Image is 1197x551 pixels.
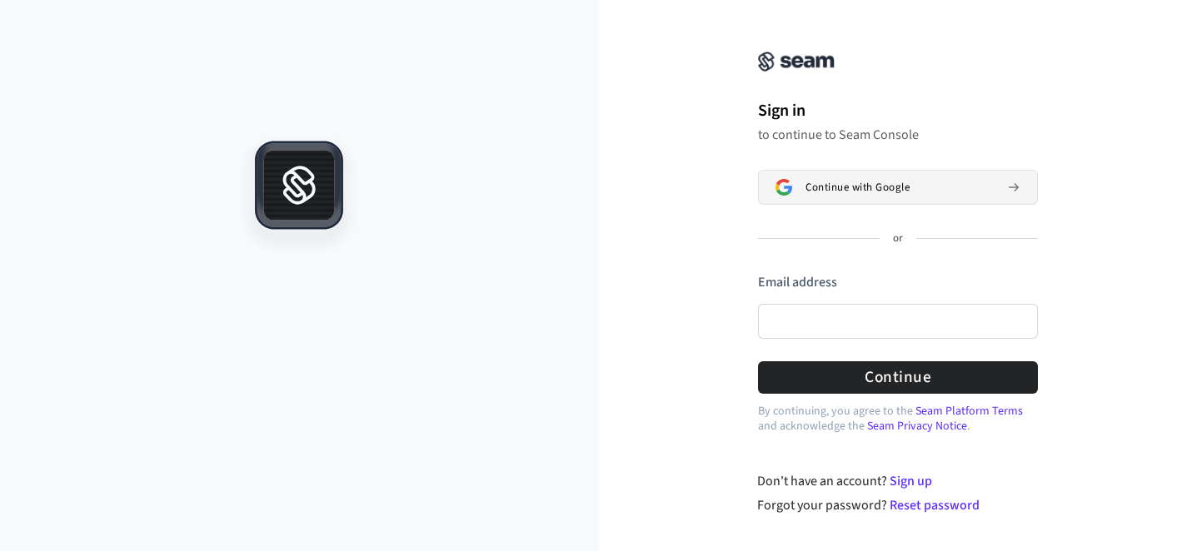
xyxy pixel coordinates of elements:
div: Forgot your password? [757,495,1038,515]
button: Continue [758,361,1038,394]
h1: Sign in [758,98,1038,123]
p: By continuing, you agree to the and acknowledge the . [758,404,1038,434]
span: Continue with Google [805,181,910,194]
img: Seam Console [758,52,835,72]
label: Email address [758,273,837,291]
button: Sign in with GoogleContinue with Google [758,170,1038,205]
a: Seam Platform Terms [915,403,1023,419]
a: Reset password [890,496,980,514]
a: Seam Privacy Notice [867,418,967,434]
img: Sign in with Google [776,179,792,196]
div: Don't have an account? [757,471,1038,491]
p: or [893,231,903,246]
a: Sign up [890,472,932,490]
p: to continue to Seam Console [758,127,1038,143]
